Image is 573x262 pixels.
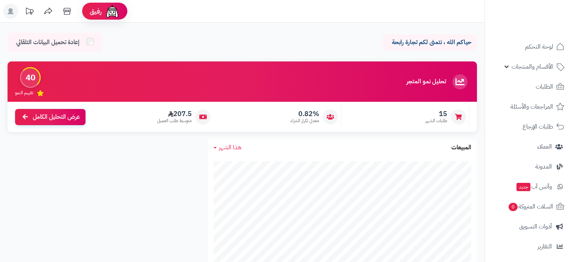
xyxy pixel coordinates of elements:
[508,201,553,212] span: السلات المتروكة
[451,144,471,151] h3: المبيعات
[512,61,553,72] span: الأقسام والمنتجات
[489,237,568,256] a: التقارير
[489,78,568,96] a: الطلبات
[535,161,552,172] span: المدونة
[16,38,79,47] span: إعادة تحميل البيانات التلقائي
[525,41,553,52] span: لوحة التحكم
[489,158,568,176] a: المدونة
[388,38,471,47] p: حياكم الله ، نتمنى لكم تجارة رابحة
[15,90,33,96] span: تقييم النمو
[509,203,518,211] span: 0
[516,181,552,192] span: وآتس آب
[523,121,553,132] span: طلبات الإرجاع
[538,241,552,252] span: التقارير
[516,183,530,191] span: جديد
[157,110,192,118] span: 207.5
[519,221,552,232] span: أدوات التسويق
[489,138,568,156] a: العملاء
[15,109,86,125] a: عرض التحليل الكامل
[536,81,553,92] span: الطلبات
[157,118,192,124] span: متوسط طلب العميل
[33,113,80,121] span: عرض التحليل الكامل
[489,178,568,196] a: وآتس آبجديد
[425,110,447,118] span: 15
[510,101,553,112] span: المراجعات والأسئلة
[290,110,319,118] span: 0.82%
[537,141,552,152] span: العملاء
[406,78,446,85] h3: تحليل نمو المتجر
[489,38,568,56] a: لوحة التحكم
[489,218,568,236] a: أدوات التسويق
[20,4,39,21] a: تحديثات المنصة
[105,4,120,19] img: ai-face.png
[290,118,319,124] span: معدل تكرار الشراء
[489,118,568,136] a: طلبات الإرجاع
[425,118,447,124] span: طلبات الشهر
[214,143,241,152] a: هذا الشهر
[90,7,102,16] span: رفيق
[489,198,568,216] a: السلات المتروكة0
[219,143,241,152] span: هذا الشهر
[489,98,568,116] a: المراجعات والأسئلة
